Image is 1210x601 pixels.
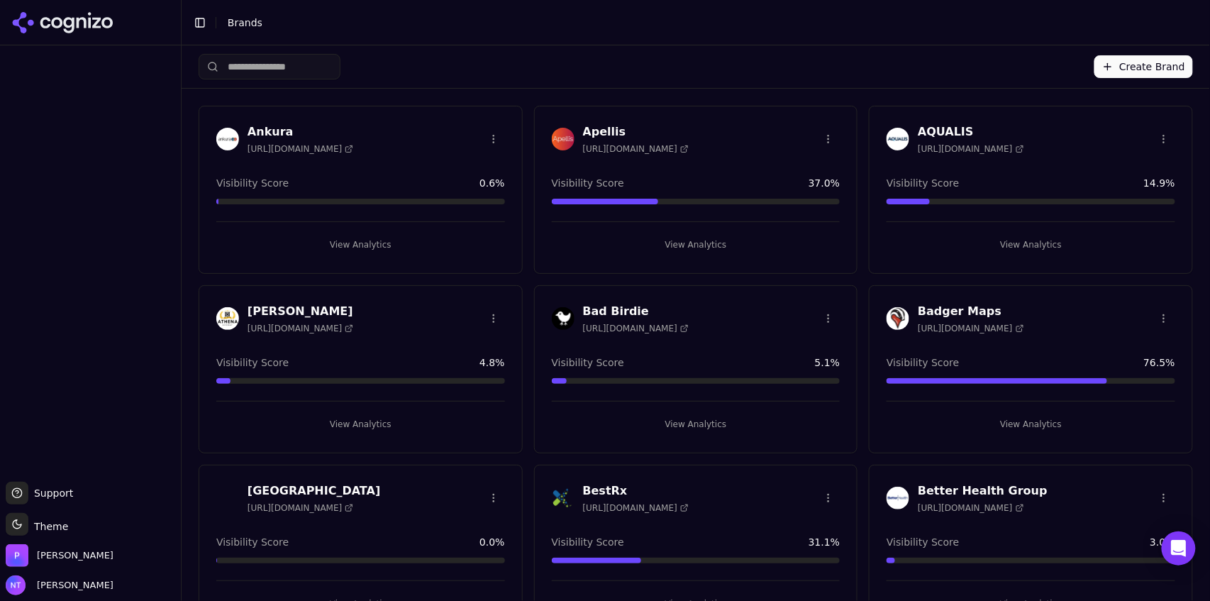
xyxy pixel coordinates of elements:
span: 0.6 % [479,176,505,190]
button: View Analytics [216,413,505,436]
img: Berkshire [216,487,239,509]
img: Athena Bitcoin [216,307,239,330]
span: Visibility Score [552,176,624,190]
span: Visibility Score [216,176,289,190]
nav: breadcrumb [228,16,1170,30]
span: [URL][DOMAIN_NAME] [583,323,689,334]
h3: BestRx [583,483,689,500]
span: Visibility Score [552,355,624,370]
button: View Analytics [887,413,1175,436]
span: 76.5 % [1144,355,1175,370]
span: Brands [228,17,262,28]
h3: AQUALIS [918,123,1023,140]
img: Badger Maps [887,307,909,330]
span: 4.8 % [479,355,505,370]
span: 14.9 % [1144,176,1175,190]
img: Bad Birdie [552,307,575,330]
img: Perrill [6,544,28,567]
span: Visibility Score [216,535,289,549]
h3: Better Health Group [918,483,1048,500]
span: Visibility Score [887,535,959,549]
button: View Analytics [216,233,505,256]
span: [URL][DOMAIN_NAME] [248,143,353,155]
button: View Analytics [552,413,840,436]
button: Create Brand [1094,55,1193,78]
span: Visibility Score [552,535,624,549]
span: Perrill [37,549,113,562]
button: View Analytics [552,233,840,256]
span: [PERSON_NAME] [31,579,113,592]
span: [URL][DOMAIN_NAME] [248,323,353,334]
img: Better Health Group [887,487,909,509]
span: Theme [28,521,68,532]
img: Ankura [216,128,239,150]
span: 0.0 % [479,535,505,549]
span: [URL][DOMAIN_NAME] [918,323,1023,334]
span: 5.1 % [815,355,840,370]
img: BestRx [552,487,575,509]
img: Nate Tower [6,575,26,595]
h3: Bad Birdie [583,303,689,320]
div: Open Intercom Messenger [1162,531,1196,566]
button: Open user button [6,575,113,595]
button: Open organization switcher [6,544,113,567]
h3: Apellis [583,123,689,140]
span: [URL][DOMAIN_NAME] [248,502,353,514]
span: 31.1 % [809,535,840,549]
img: AQUALIS [887,128,909,150]
span: [URL][DOMAIN_NAME] [918,502,1023,514]
span: [URL][DOMAIN_NAME] [583,143,689,155]
h3: [PERSON_NAME] [248,303,353,320]
span: Support [28,486,73,500]
span: Visibility Score [887,176,959,190]
span: 37.0 % [809,176,840,190]
h3: Badger Maps [918,303,1023,320]
button: View Analytics [887,233,1175,256]
h3: [GEOGRAPHIC_DATA] [248,483,380,500]
img: Apellis [552,128,575,150]
span: Visibility Score [216,355,289,370]
h3: Ankura [248,123,353,140]
span: 3.0 % [1150,535,1175,549]
span: Visibility Score [887,355,959,370]
span: [URL][DOMAIN_NAME] [583,502,689,514]
span: [URL][DOMAIN_NAME] [918,143,1023,155]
